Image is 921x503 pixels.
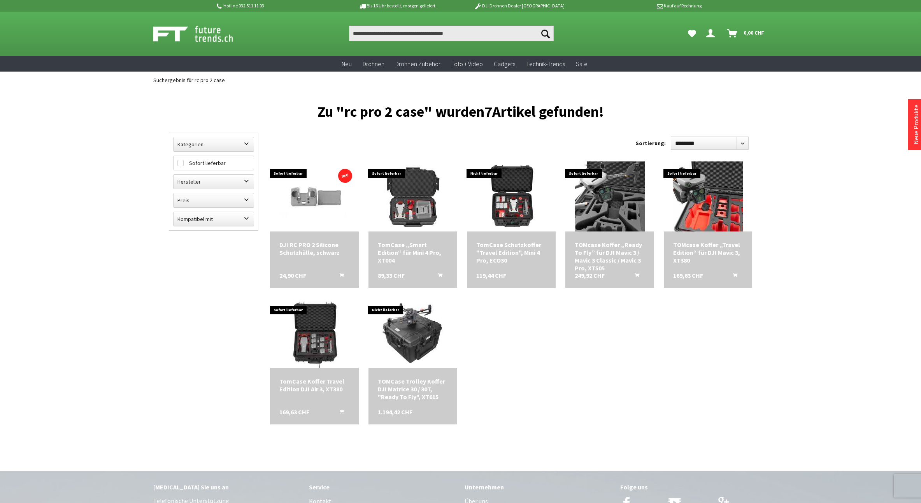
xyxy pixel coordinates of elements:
[476,241,546,264] a: TomCase Schutzkoffer "Travel Edition", Mini 4 Pro, ECO30 119,44 CHF
[363,60,384,68] span: Drohnen
[153,24,250,44] img: Shop Futuretrends - zur Startseite wechseln
[309,482,457,492] div: Service
[279,377,349,393] a: TomCase Koffer Travel Edition DJI Air 3, XT380 169,63 CHF In den Warenkorb
[723,272,742,282] button: In den Warenkorb
[575,272,605,279] span: 249,92 CHF
[174,193,254,207] label: Preis
[636,137,666,149] label: Sortierung:
[570,56,593,72] a: Sale
[330,272,349,282] button: In den Warenkorb
[494,60,515,68] span: Gadgets
[279,298,349,368] img: TomCase Koffer Travel Edition DJI Air 3, XT380
[476,272,506,279] span: 119,44 CHF
[216,1,337,11] p: Hotline 032 511 11 03
[620,482,768,492] div: Folge uns
[378,241,448,264] div: TomCase „Smart Edition“ für Mini 4 Pro, XT004
[625,272,644,282] button: In den Warenkorb
[174,212,254,226] label: Kompatibel mit
[279,241,349,256] a: DJI RC PRO 2 Silicone Schutzhülle, schwarz 24,90 CHF In den Warenkorb
[724,26,768,41] a: Warenkorb
[378,377,448,401] a: TOMCase Trolley Koffer DJI Matrice 30 / 30T, "Ready To Fly", XT615 1.194,42 CHF
[580,1,702,11] p: Kauf auf Rechnung
[378,377,448,401] div: TOMCase Trolley Koffer DJI Matrice 30 / 30T, "Ready To Fly", XT615
[451,60,483,68] span: Foto + Video
[537,26,554,41] button: Suchen
[526,60,565,68] span: Technik-Trends
[912,105,920,144] a: Neue Produkte
[342,60,352,68] span: Neu
[378,241,448,264] a: TomCase „Smart Edition“ für Mini 4 Pro, XT004 89,33 CHF In den Warenkorb
[673,241,743,264] a: TOMcase Koffer „Travel Edition“ für DJI Mavic 3, XT380 169,63 CHF In den Warenkorb
[458,1,580,11] p: DJI Drohnen Dealer [GEOGRAPHIC_DATA]
[336,56,357,72] a: Neu
[476,161,546,231] img: TomCase Schutzkoffer "Travel Edition", Mini 4 Pro, ECO30
[174,156,254,170] label: Sofort lieferbar
[153,77,225,84] span: Suchergebnis für rc pro 2 case
[279,161,349,231] img: DJI RC PRO 2 Silicone Schutzhülle, schwarz
[703,26,721,41] a: Hi, Günter - Dein Konto
[357,56,390,72] a: Drohnen
[378,408,412,416] span: 1.194,42 CHF
[576,60,588,68] span: Sale
[744,26,764,39] span: 0,00 CHF
[279,377,349,393] div: TomCase Koffer Travel Edition DJI Air 3, XT380
[378,161,448,231] img: TomCase „Smart Edition“ für Mini 4 Pro, XT004
[465,482,612,492] div: Unternehmen
[337,1,458,11] p: Bis 16 Uhr bestellt, morgen geliefert.
[153,482,301,492] div: [MEDICAL_DATA] Sie uns an
[279,272,306,279] span: 24,90 CHF
[575,241,645,272] a: TOMcase Koffer „Ready To Fly” für DJI Mavic 3 / Mavic 3 Classic / Mavic 3 Pro, XT505 249,92 CHF I...
[575,161,645,231] img: TOMcase Koffer „Ready To Fly” für DJI Mavic 3 / Mavic 3 Classic / Mavic 3 Pro, XT505
[395,60,440,68] span: Drohnen Zubehör
[684,26,700,41] a: Meine Favoriten
[349,26,554,41] input: Produkt, Marke, Kategorie, EAN, Artikelnummer…
[390,56,446,72] a: Drohnen Zubehör
[174,175,254,189] label: Hersteller
[378,272,405,279] span: 89,33 CHF
[279,408,309,416] span: 169,63 CHF
[484,102,492,121] span: 7
[378,298,448,368] img: TOMCase Trolley Koffer DJI Matrice 30 / 30T, "Ready To Fly", XT615
[521,56,570,72] a: Technik-Trends
[575,241,645,272] div: TOMcase Koffer „Ready To Fly” für DJI Mavic 3 / Mavic 3 Classic / Mavic 3 Pro, XT505
[169,106,753,117] h1: Zu "rc pro 2 case" wurden Artikel gefunden!
[174,137,254,151] label: Kategorien
[446,56,488,72] a: Foto + Video
[428,272,447,282] button: In den Warenkorb
[330,408,349,418] button: In den Warenkorb
[476,241,546,264] div: TomCase Schutzkoffer "Travel Edition", Mini 4 Pro, ECO30
[673,272,703,279] span: 169,63 CHF
[673,241,743,264] div: TOMcase Koffer „Travel Edition“ für DJI Mavic 3, XT380
[279,241,349,256] div: DJI RC PRO 2 Silicone Schutzhülle, schwarz
[488,56,521,72] a: Gadgets
[673,161,743,231] img: TOMcase Koffer „Travel Edition“ für DJI Mavic 3, XT380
